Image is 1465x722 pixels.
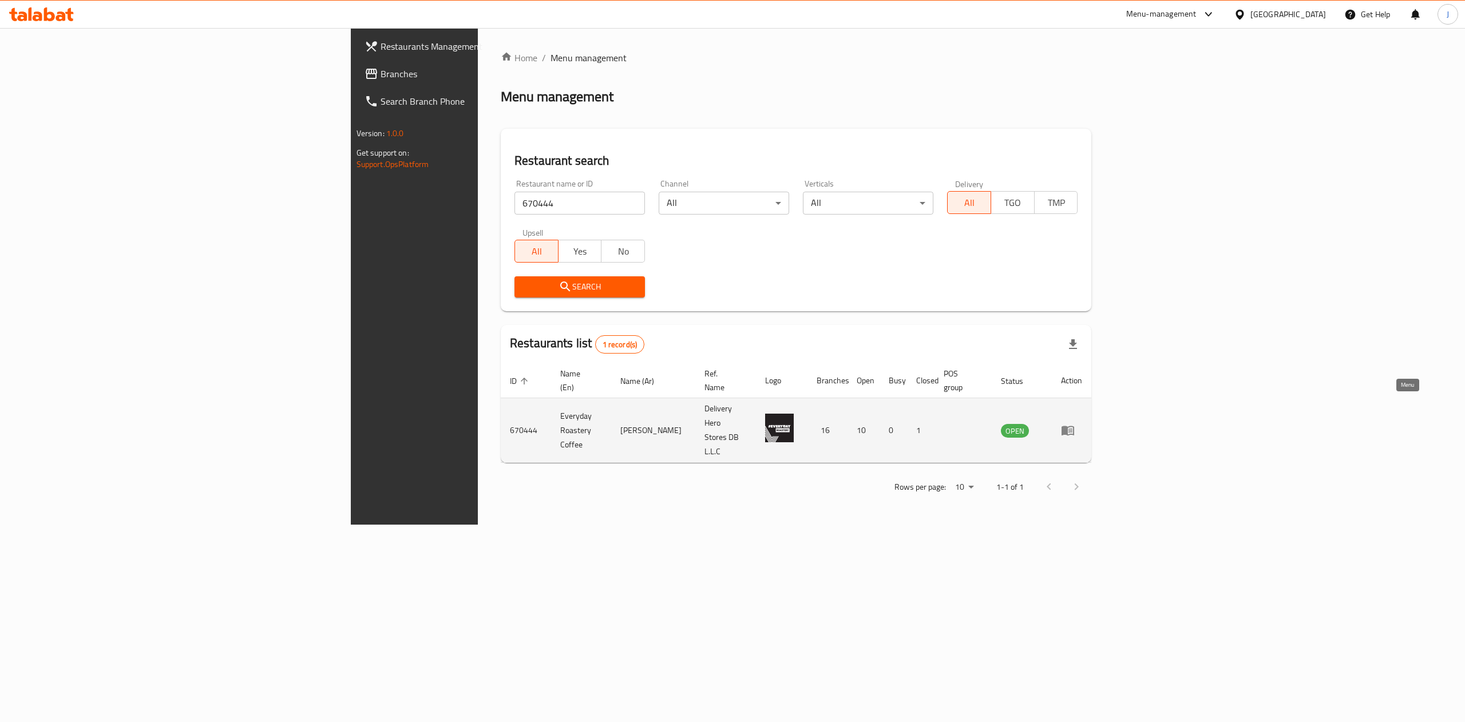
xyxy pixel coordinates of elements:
[563,243,597,260] span: Yes
[952,195,987,211] span: All
[848,363,880,398] th: Open
[765,414,794,442] img: Everyday Roastery Coffee
[501,51,1091,65] nav: breadcrumb
[1001,424,1029,438] div: OPEN
[991,191,1035,214] button: TGO
[807,363,848,398] th: Branches
[514,240,559,263] button: All
[611,398,695,463] td: [PERSON_NAME]
[501,363,1091,463] table: enhanced table
[996,195,1030,211] span: TGO
[381,94,587,108] span: Search Branch Phone
[357,126,385,141] span: Version:
[357,145,409,160] span: Get support on:
[907,398,935,463] td: 1
[955,180,984,188] label: Delivery
[756,363,807,398] th: Logo
[524,280,636,294] span: Search
[880,363,907,398] th: Busy
[520,243,554,260] span: All
[996,480,1024,494] p: 1-1 of 1
[951,479,978,496] div: Rows per page:
[514,152,1078,169] h2: Restaurant search
[803,192,933,215] div: All
[514,192,645,215] input: Search for restaurant name or ID..
[1001,425,1029,438] span: OPEN
[947,191,991,214] button: All
[558,240,602,263] button: Yes
[907,363,935,398] th: Closed
[1034,191,1078,214] button: TMP
[596,339,644,350] span: 1 record(s)
[1001,374,1038,388] span: Status
[880,398,907,463] td: 0
[601,240,645,263] button: No
[1039,195,1074,211] span: TMP
[620,374,669,388] span: Name (Ar)
[381,39,587,53] span: Restaurants Management
[1126,7,1197,21] div: Menu-management
[944,367,978,394] span: POS group
[510,374,532,388] span: ID
[1052,363,1091,398] th: Action
[1059,331,1087,358] div: Export file
[807,398,848,463] td: 16
[704,367,742,394] span: Ref. Name
[357,157,429,172] a: Support.OpsPlatform
[1447,8,1449,21] span: J
[522,228,544,236] label: Upsell
[386,126,404,141] span: 1.0.0
[894,480,946,494] p: Rows per page:
[355,33,596,60] a: Restaurants Management
[381,67,587,81] span: Branches
[606,243,640,260] span: No
[355,60,596,88] a: Branches
[1250,8,1326,21] div: [GEOGRAPHIC_DATA]
[510,335,644,354] h2: Restaurants list
[514,276,645,297] button: Search
[560,367,597,394] span: Name (En)
[355,88,596,115] a: Search Branch Phone
[695,398,756,463] td: Delivery Hero Stores DB L.L.C
[659,192,789,215] div: All
[848,398,880,463] td: 10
